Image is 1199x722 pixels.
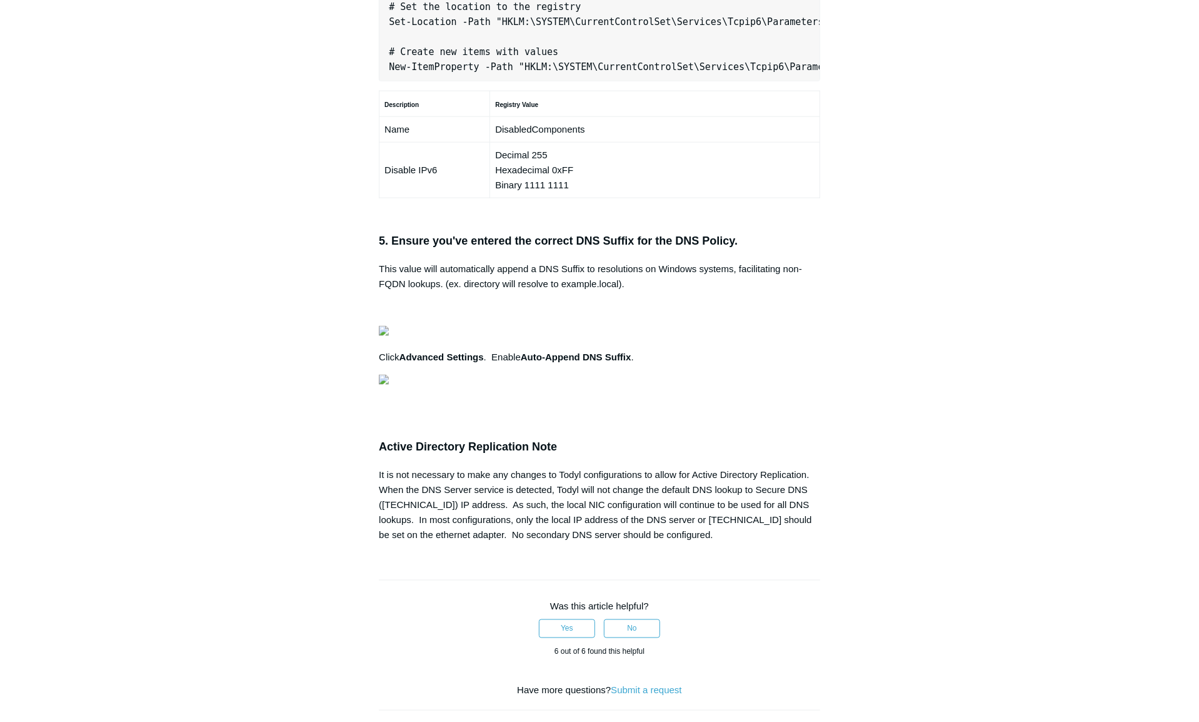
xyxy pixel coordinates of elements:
span: Was this article helpful? [550,601,649,611]
td: Decimal 255 Hexadecimal 0xFF Binary 1111 1111 [490,143,820,198]
img: 27414207119379 [379,326,389,336]
strong: Advanced Settings [399,352,484,362]
strong: Description [384,101,419,108]
span: 6 out of 6 found this helpful [554,648,645,656]
div: It is not necessary to make any changes to Todyl configurations to allow for Active Directory Rep... [379,467,820,542]
strong: Registry Value [495,101,538,108]
button: This article was helpful [539,619,595,638]
img: 27414169404179 [379,375,389,385]
a: Submit a request [611,685,681,696]
h3: 5. Ensure you've entered the correct DNS Suffix for the DNS Policy. [379,232,820,250]
p: Click . Enable . [379,350,820,365]
td: Disable IPv6 [379,143,490,198]
td: Name [379,117,490,143]
p: This value will automatically append a DNS Suffix to resolutions on Windows systems, facilitating... [379,262,820,292]
strong: Auto-Append DNS Suffix [521,352,631,362]
button: This article was not helpful [604,619,660,638]
div: Have more questions? [379,684,820,698]
h3: Active Directory Replication Note [379,438,820,456]
td: DisabledComponents [490,117,820,143]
